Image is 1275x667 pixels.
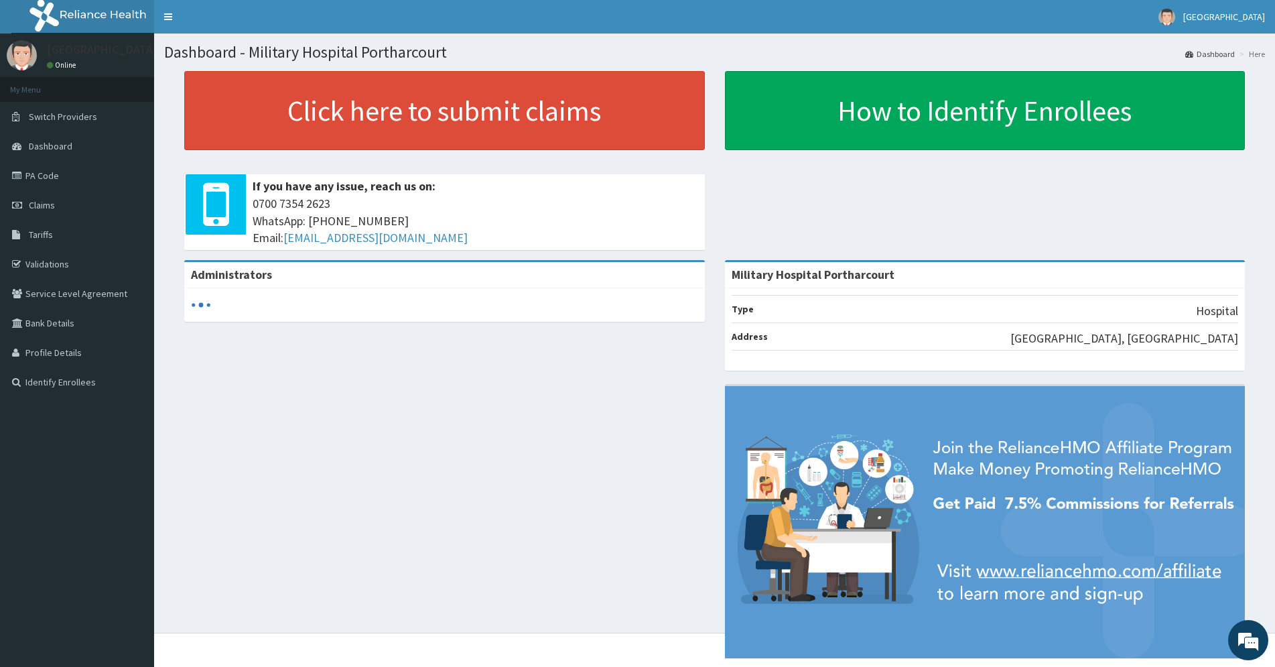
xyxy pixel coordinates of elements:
[1185,48,1235,60] a: Dashboard
[253,178,435,194] b: If you have any issue, reach us on:
[164,44,1265,61] h1: Dashboard - Military Hospital Portharcourt
[732,267,894,282] strong: Military Hospital Portharcourt
[191,295,211,315] svg: audio-loading
[47,44,157,56] p: [GEOGRAPHIC_DATA]
[1196,302,1238,320] p: Hospital
[1010,330,1238,347] p: [GEOGRAPHIC_DATA], [GEOGRAPHIC_DATA]
[725,71,1246,150] a: How to Identify Enrollees
[191,267,272,282] b: Administrators
[47,60,79,70] a: Online
[1236,48,1265,60] li: Here
[184,71,705,150] a: Click here to submit claims
[29,229,53,241] span: Tariffs
[1183,11,1265,23] span: [GEOGRAPHIC_DATA]
[732,303,754,315] b: Type
[29,140,72,152] span: Dashboard
[29,111,97,123] span: Switch Providers
[253,195,698,247] span: 0700 7354 2623 WhatsApp: [PHONE_NUMBER] Email:
[7,40,37,70] img: User Image
[725,386,1246,658] img: provider-team-banner.png
[283,230,468,245] a: [EMAIL_ADDRESS][DOMAIN_NAME]
[29,199,55,211] span: Claims
[1158,9,1175,25] img: User Image
[732,330,768,343] b: Address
